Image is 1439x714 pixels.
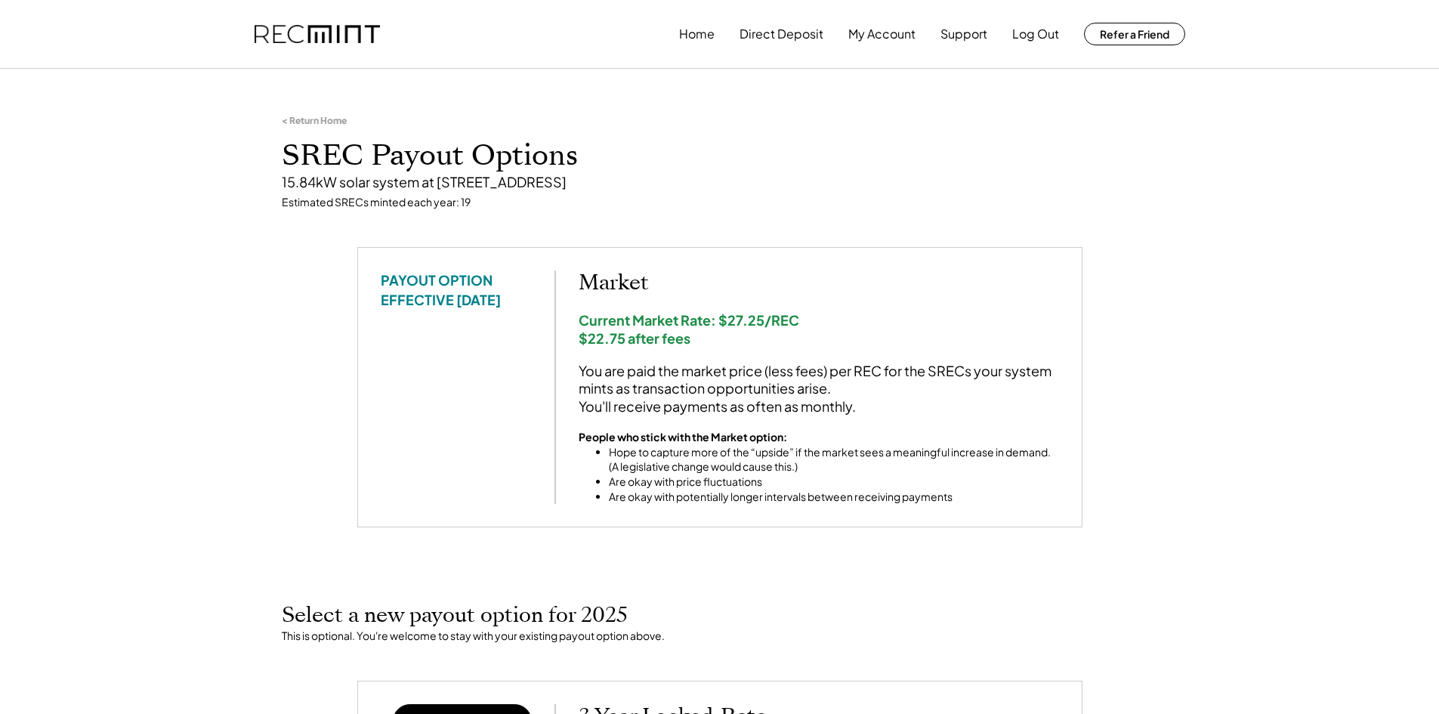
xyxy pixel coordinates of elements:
div: < Return Home [282,115,347,127]
h2: Market [579,270,1059,296]
li: Hope to capture more of the “upside” if the market sees a meaningful increase in demand. (A legis... [609,445,1059,474]
div: PAYOUT OPTION EFFECTIVE [DATE] [381,270,532,308]
button: My Account [848,19,916,49]
h1: SREC Payout Options [282,138,1158,174]
button: Support [940,19,987,49]
img: recmint-logotype%403x.png [255,25,380,44]
h2: Select a new payout option for 2025 [282,603,1158,629]
button: Direct Deposit [740,19,823,49]
div: You are paid the market price (less fees) per REC for the SRECs your system mints as transaction ... [579,362,1059,415]
div: This is optional. You're welcome to stay with your existing payout option above. [282,629,1158,644]
div: Estimated SRECs minted each year: 19 [282,195,1158,210]
strong: People who stick with the Market option: [579,430,787,444]
div: 15.84kW solar system at [STREET_ADDRESS] [282,173,1158,190]
div: Current Market Rate: $27.25/REC $22.75 after fees [579,311,1059,347]
li: Are okay with potentially longer intervals between receiving payments [609,490,1059,505]
button: Home [679,19,715,49]
button: Log Out [1012,19,1059,49]
li: Are okay with price fluctuations [609,474,1059,490]
button: Refer a Friend [1084,23,1185,45]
